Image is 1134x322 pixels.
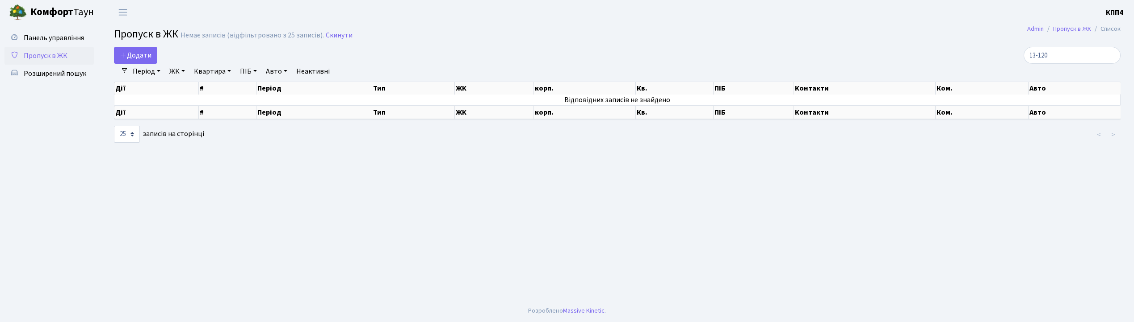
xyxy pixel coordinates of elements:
[114,47,157,64] a: Додати
[794,106,936,119] th: Контакти
[114,26,178,42] span: Пропуск в ЖК
[794,82,936,95] th: Контакти
[181,31,324,40] div: Немає записів (відфільтровано з 25 записів).
[236,64,260,79] a: ПІБ
[114,106,199,119] th: Дії
[563,306,605,315] a: Massive Kinetic
[120,50,151,60] span: Додати
[24,51,67,61] span: Пропуск в ЖК
[114,126,204,143] label: записів на сторінці
[534,106,636,119] th: корп.
[1106,7,1123,18] a: КПП4
[1024,47,1121,64] input: Пошук...
[166,64,189,79] a: ЖК
[30,5,73,19] b: Комфорт
[1091,24,1121,34] li: Список
[636,82,714,95] th: Кв.
[9,4,27,21] img: logo.png
[528,306,606,316] div: Розроблено .
[534,82,636,95] th: корп.
[936,82,1028,95] th: Ком.
[1029,106,1121,119] th: Авто
[4,47,94,65] a: Пропуск в ЖК
[30,5,94,20] span: Таун
[455,82,533,95] th: ЖК
[112,5,134,20] button: Переключити навігацію
[190,64,235,79] a: Квартира
[114,126,140,143] select: записів на сторінці
[256,82,373,95] th: Період
[114,82,199,95] th: Дії
[293,64,333,79] a: Неактивні
[455,106,533,119] th: ЖК
[1014,20,1134,38] nav: breadcrumb
[4,65,94,83] a: Розширений пошук
[1027,24,1044,33] a: Admin
[714,106,794,119] th: ПІБ
[1106,8,1123,17] b: КПП4
[24,33,84,43] span: Панель управління
[714,82,794,95] th: ПІБ
[114,95,1121,105] td: Відповідних записів не знайдено
[636,106,714,119] th: Кв.
[199,106,256,119] th: #
[936,106,1028,119] th: Ком.
[24,69,86,78] span: Розширений пошук
[256,106,373,119] th: Період
[372,106,455,119] th: Тип
[129,64,164,79] a: Період
[326,31,353,40] a: Скинути
[4,29,94,47] a: Панель управління
[1053,24,1091,33] a: Пропуск в ЖК
[262,64,291,79] a: Авто
[1029,82,1121,95] th: Авто
[199,82,256,95] th: #
[372,82,455,95] th: Тип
